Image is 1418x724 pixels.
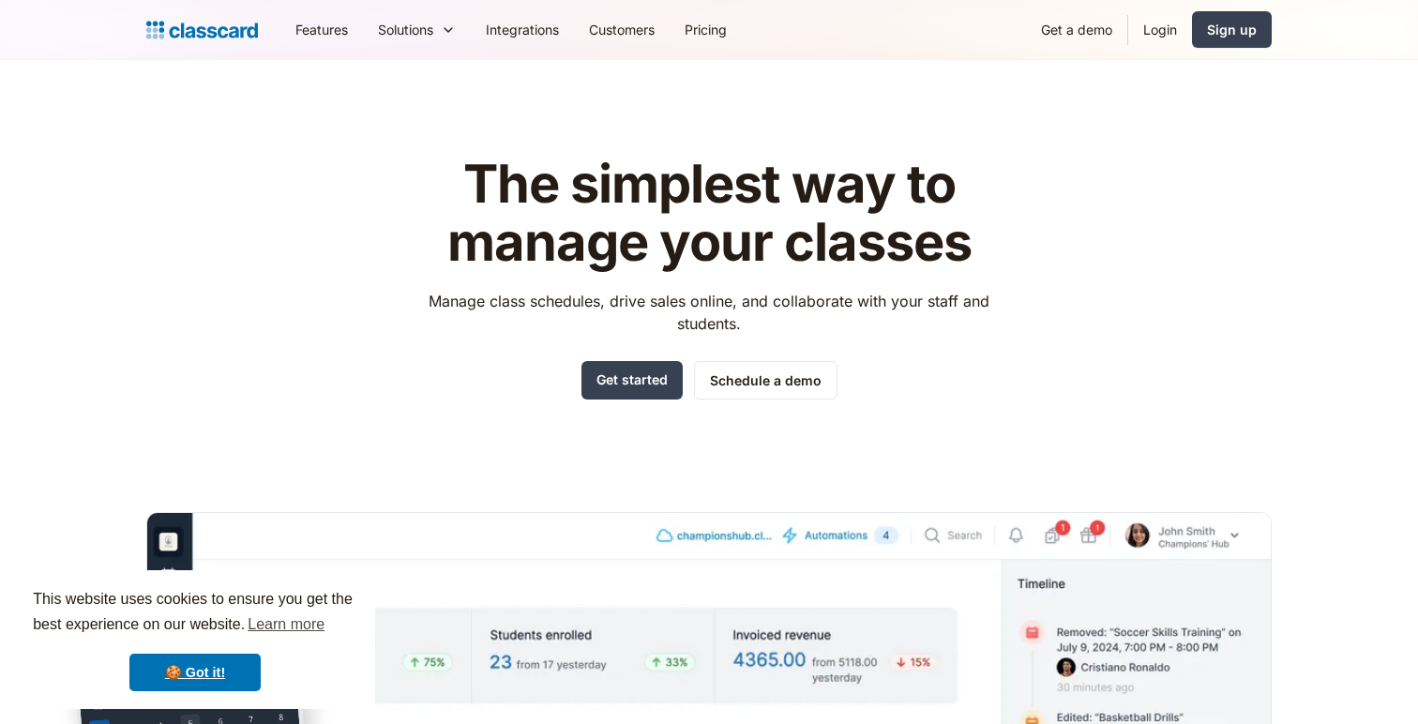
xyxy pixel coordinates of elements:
[245,611,327,639] a: learn more about cookies
[412,156,1007,271] h1: The simplest way to manage your classes
[33,588,357,639] span: This website uses cookies to ensure you get the best experience on our website.
[471,8,574,51] a: Integrations
[129,654,261,691] a: dismiss cookie message
[280,8,363,51] a: Features
[1128,8,1192,51] a: Login
[670,8,742,51] a: Pricing
[363,8,471,51] div: Solutions
[146,17,258,43] a: home
[378,20,433,39] div: Solutions
[581,361,683,400] a: Get started
[412,290,1007,335] p: Manage class schedules, drive sales online, and collaborate with your staff and students.
[1192,11,1272,48] a: Sign up
[1207,20,1257,39] div: Sign up
[15,570,375,709] div: cookieconsent
[1026,8,1127,51] a: Get a demo
[574,8,670,51] a: Customers
[694,361,837,400] a: Schedule a demo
